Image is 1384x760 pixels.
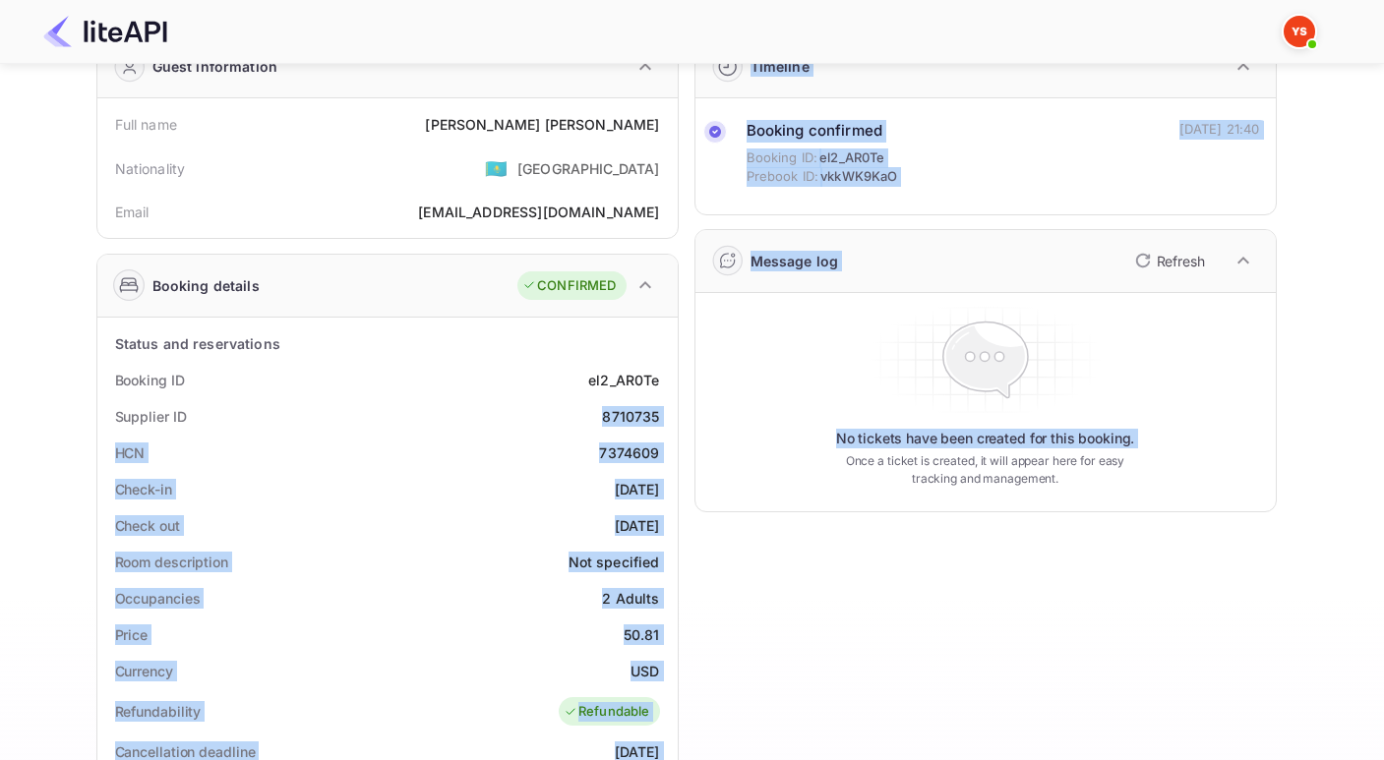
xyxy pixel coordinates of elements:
p: Refresh [1157,251,1205,271]
div: Guest information [152,56,278,77]
button: Refresh [1123,245,1213,276]
div: [PERSON_NAME] [PERSON_NAME] [425,114,659,135]
div: Check-in [115,479,172,499]
div: [GEOGRAPHIC_DATA] [517,158,660,179]
div: Refundable [564,702,650,722]
div: Supplier ID [115,406,187,427]
div: 50.81 [624,624,660,645]
span: vkkWK9KaO [820,167,897,187]
div: Check out [115,515,180,536]
div: 8710735 [602,406,659,427]
div: CONFIRMED [522,276,616,296]
img: LiteAPI Logo [43,16,167,47]
div: [DATE] [615,515,660,536]
div: Price [115,624,149,645]
div: HCN [115,442,146,463]
div: [EMAIL_ADDRESS][DOMAIN_NAME] [418,202,659,222]
div: Currency [115,661,173,681]
div: 7374609 [599,442,659,463]
span: Prebook ID: [747,167,819,187]
div: Full name [115,114,177,135]
div: [DATE] [615,479,660,499]
span: United States [485,150,508,186]
div: Not specified [569,552,660,572]
div: Occupancies [115,588,201,609]
div: USD [631,661,659,681]
div: Status and reservations [115,333,280,354]
span: el2_AR0Te [819,148,884,168]
div: Email [115,202,150,222]
div: Room description [115,552,228,572]
div: 2 Adults [602,588,659,609]
div: Refundability [115,701,202,722]
div: Booking ID [115,370,185,390]
p: Once a ticket is created, it will appear here for easy tracking and management. [830,452,1141,488]
div: Nationality [115,158,186,179]
div: el2_AR0Te [588,370,659,390]
div: [DATE] 21:40 [1179,120,1260,140]
img: Yandex Support [1284,16,1315,47]
p: No tickets have been created for this booking. [836,429,1135,448]
div: Booking confirmed [747,120,898,143]
div: Booking details [152,275,260,296]
div: Timeline [751,56,810,77]
div: Message log [751,251,839,271]
span: Booking ID: [747,148,818,168]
